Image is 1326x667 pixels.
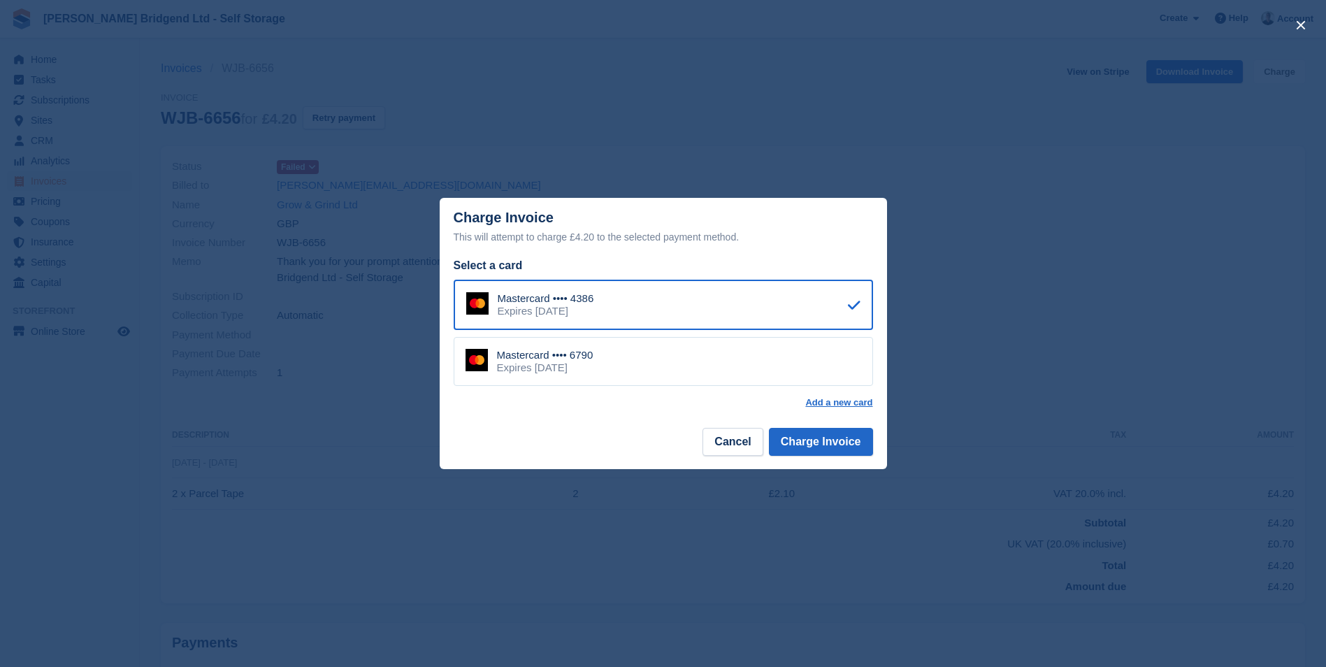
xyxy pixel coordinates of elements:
[454,229,873,245] div: This will attempt to charge £4.20 to the selected payment method.
[466,292,489,315] img: Mastercard Logo
[498,292,594,305] div: Mastercard •••• 4386
[454,210,873,245] div: Charge Invoice
[805,397,872,408] a: Add a new card
[498,305,594,317] div: Expires [DATE]
[702,428,763,456] button: Cancel
[454,257,873,274] div: Select a card
[497,349,593,361] div: Mastercard •••• 6790
[466,349,488,371] img: Mastercard Logo
[1290,14,1312,36] button: close
[497,361,593,374] div: Expires [DATE]
[769,428,873,456] button: Charge Invoice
